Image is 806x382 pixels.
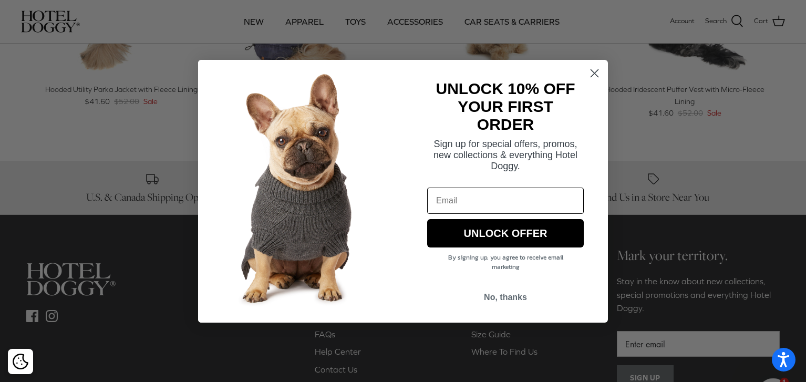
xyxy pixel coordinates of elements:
[8,349,33,374] div: Cookie policy
[585,64,604,82] button: Close dialog
[427,219,584,247] button: UNLOCK OFFER
[448,253,563,272] span: By signing up, you agree to receive email marketing
[427,287,584,307] button: No, thanks
[11,353,29,371] button: Cookie policy
[436,80,575,133] strong: UNLOCK 10% OFF YOUR FIRST ORDER
[198,60,403,323] img: 7cf315d2-500c-4d0a-a8b4-098d5756016d.jpeg
[433,139,577,171] span: Sign up for special offers, promos, new collections & everything Hotel Doggy.
[427,188,584,214] input: Email
[13,354,28,369] img: Cookie policy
